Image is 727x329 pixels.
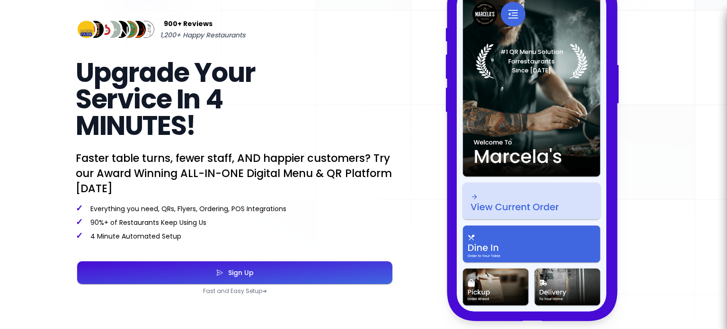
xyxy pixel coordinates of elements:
img: Laurel [476,44,588,79]
span: ✓ [76,216,83,228]
div: Sign Up [223,269,254,276]
p: 4 Minute Automated Setup [76,231,394,241]
button: Sign Up [77,261,392,284]
span: Upgrade Your Service In 4 MINUTES! [76,54,255,144]
span: 1,200+ Happy Restaurants [160,29,245,41]
img: Review Img [101,19,123,40]
img: Review Img [127,19,148,40]
img: Review Img [84,19,106,40]
p: 90%+ of Restaurants Keep Using Us [76,217,394,227]
img: Review Img [110,19,131,40]
img: Review Img [76,19,97,40]
img: Review Img [118,19,140,40]
p: Fast and Easy Setup ➜ [76,287,394,295]
p: Faster table turns, fewer staff, AND happier customers? Try our Award Winning ALL-IN-ONE Digital ... [76,151,394,196]
p: Everything you need, QRs, Flyers, Ordering, POS Integrations [76,204,394,213]
img: Review Img [135,19,156,40]
span: 900+ Reviews [164,18,213,29]
img: Review Img [93,19,114,40]
span: ✓ [76,202,83,214]
span: ✓ [76,230,83,241]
